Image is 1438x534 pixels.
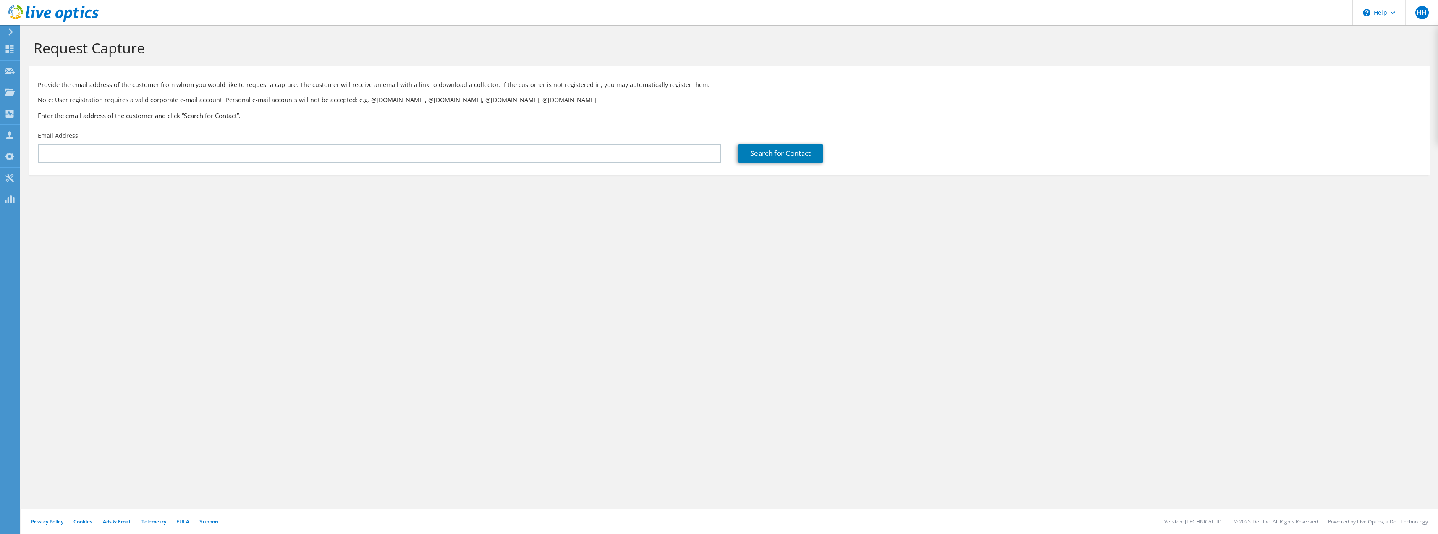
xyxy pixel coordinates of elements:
p: Note: User registration requires a valid corporate e-mail account. Personal e-mail accounts will ... [38,95,1421,105]
svg: \n [1363,9,1370,16]
a: Telemetry [141,518,166,525]
label: Email Address [38,132,78,140]
li: Powered by Live Optics, a Dell Technology [1328,518,1428,525]
h1: Request Capture [34,39,1421,57]
h3: Enter the email address of the customer and click “Search for Contact”. [38,111,1421,120]
a: Cookies [73,518,93,525]
span: HH [1415,6,1429,19]
a: Ads & Email [103,518,131,525]
a: Search for Contact [738,144,823,163]
a: EULA [176,518,189,525]
li: © 2025 Dell Inc. All Rights Reserved [1234,518,1318,525]
li: Version: [TECHNICAL_ID] [1164,518,1223,525]
a: Support [199,518,219,525]
p: Provide the email address of the customer from whom you would like to request a capture. The cust... [38,80,1421,89]
a: Privacy Policy [31,518,63,525]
